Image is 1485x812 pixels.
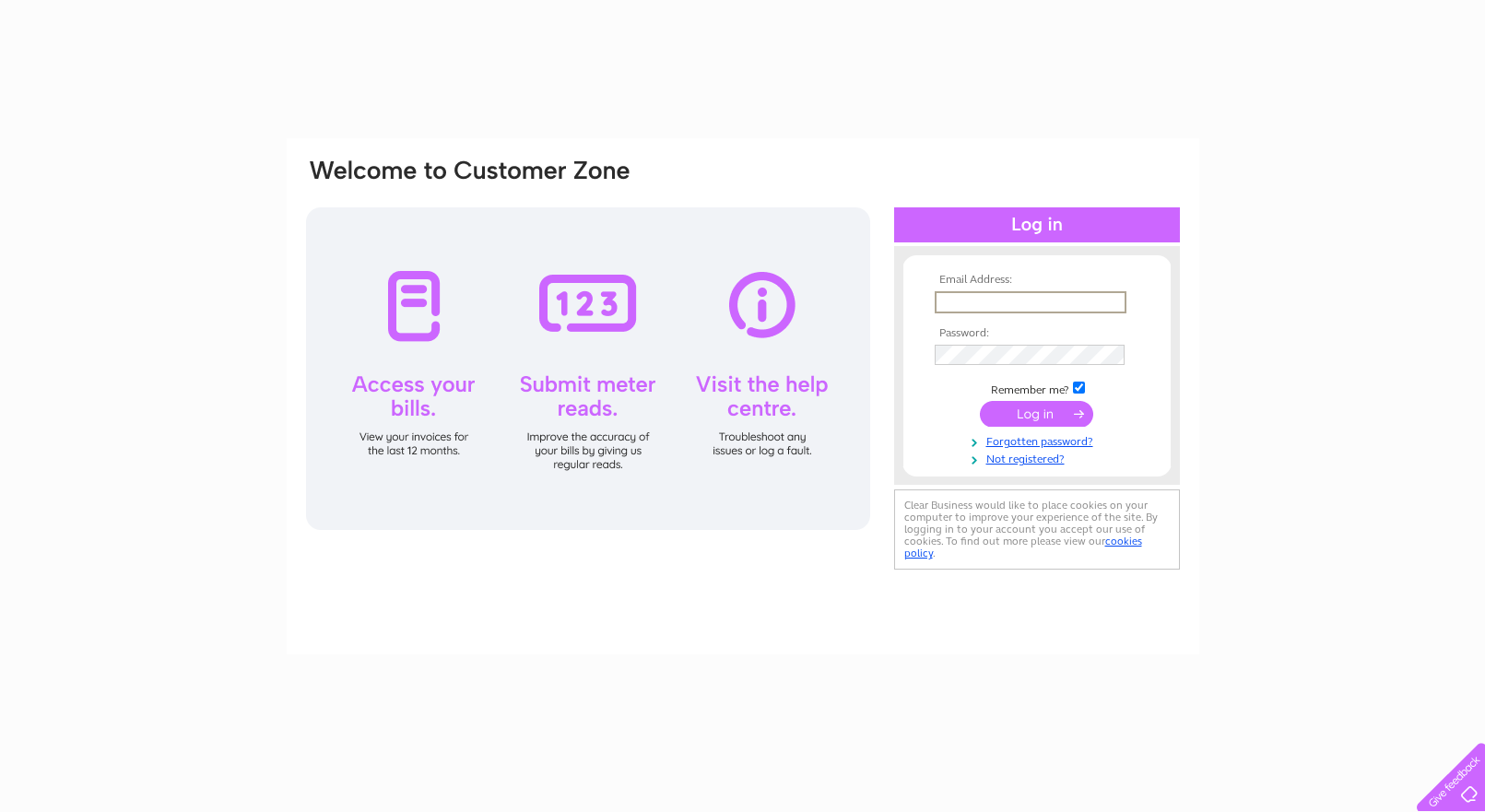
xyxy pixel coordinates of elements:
div: Clear Business would like to place cookies on your computer to improve your experience of the sit... [894,489,1180,570]
th: Email Address: [930,274,1144,287]
input: Submit [980,401,1093,427]
td: Remember me? [930,379,1144,397]
a: Forgotten password? [935,431,1144,449]
a: Not registered? [935,449,1144,466]
th: Password: [930,327,1144,340]
a: cookies policy [904,535,1142,559]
